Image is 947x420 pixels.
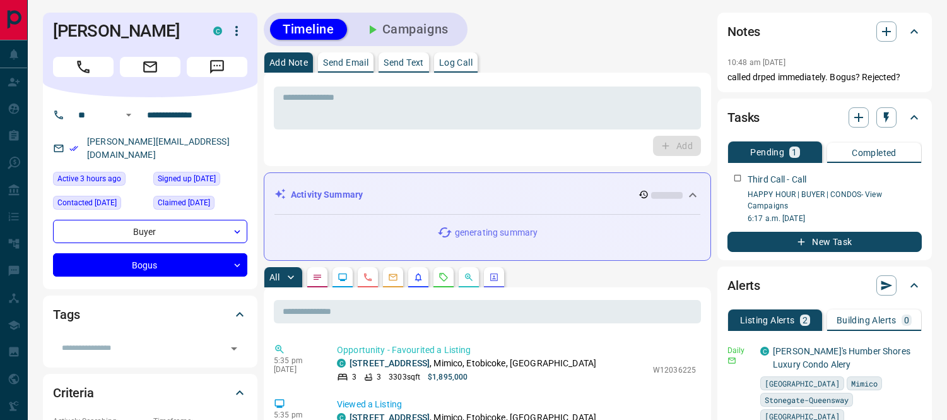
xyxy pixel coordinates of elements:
[312,272,322,282] svg: Notes
[53,299,247,330] div: Tags
[489,272,499,282] svg: Agent Actions
[338,272,348,282] svg: Lead Browsing Activity
[158,172,216,185] span: Signed up [DATE]
[904,316,909,325] p: 0
[153,172,247,189] div: Sat Aug 16 2025
[352,19,461,40] button: Campaigns
[363,272,373,282] svg: Calls
[225,340,243,357] button: Open
[53,378,247,408] div: Criteria
[53,253,247,277] div: Bogus
[773,346,910,369] a: [PERSON_NAME]'s Humber Shores Luxury Condo Alery
[53,220,247,243] div: Buyer
[53,383,94,403] h2: Criteria
[388,272,398,282] svg: Emails
[337,359,346,368] div: condos.ca
[158,196,210,209] span: Claimed [DATE]
[291,188,363,201] p: Activity Summary
[213,27,222,35] div: condos.ca
[270,19,347,40] button: Timeline
[727,232,922,252] button: New Task
[274,356,318,365] p: 5:35 pm
[350,358,430,368] a: [STREET_ADDRESS]
[69,144,78,153] svg: Email Verified
[384,58,424,67] p: Send Text
[53,172,147,189] div: Mon Aug 18 2025
[748,173,806,186] p: Third Call - Call
[727,21,760,42] h2: Notes
[464,272,474,282] svg: Opportunities
[337,398,696,411] p: Viewed a Listing
[803,316,808,325] p: 2
[740,316,795,325] p: Listing Alerts
[53,304,79,325] h2: Tags
[748,190,882,210] a: HAPPY HOUR | BUYER | CONDOS- View Campaigns
[428,371,468,383] p: $1,895,000
[269,58,308,67] p: Add Note
[727,356,736,365] svg: Email
[438,272,449,282] svg: Requests
[792,148,797,157] p: 1
[750,148,784,157] p: Pending
[53,57,114,77] span: Call
[727,58,785,67] p: 10:48 am [DATE]
[748,213,922,224] p: 6:17 a.m. [DATE]
[323,58,368,67] p: Send Email
[120,57,180,77] span: Email
[727,71,922,84] p: called drped immediately. Bogus? Rejected?
[269,273,279,282] p: All
[439,58,473,67] p: Log Call
[377,371,381,383] p: 3
[389,371,420,383] p: 3303 sqft
[53,196,147,213] div: Sat Aug 16 2025
[760,347,769,356] div: condos.ca
[837,316,897,325] p: Building Alerts
[53,21,194,41] h1: [PERSON_NAME]
[765,377,840,390] span: [GEOGRAPHIC_DATA]
[455,226,538,239] p: generating summary
[727,275,760,296] h2: Alerts
[727,270,922,301] div: Alerts
[274,365,318,374] p: [DATE]
[57,196,117,209] span: Contacted [DATE]
[274,183,700,207] div: Activity Summary
[852,148,897,157] p: Completed
[727,102,922,133] div: Tasks
[352,371,356,383] p: 3
[153,196,247,213] div: Sat Aug 16 2025
[727,107,760,128] h2: Tasks
[187,57,247,77] span: Message
[851,377,878,390] span: Mimico
[727,16,922,47] div: Notes
[413,272,423,282] svg: Listing Alerts
[87,136,230,160] a: [PERSON_NAME][EMAIL_ADDRESS][DOMAIN_NAME]
[57,172,121,185] span: Active 3 hours ago
[653,364,696,376] p: W12036225
[765,393,849,406] span: Stonegate-Queensway
[350,357,596,370] p: , Mimico, Etobicoke, [GEOGRAPHIC_DATA]
[121,107,136,123] button: Open
[337,344,696,357] p: Opportunity - Favourited a Listing
[727,345,753,356] p: Daily
[274,411,318,419] p: 5:35 pm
